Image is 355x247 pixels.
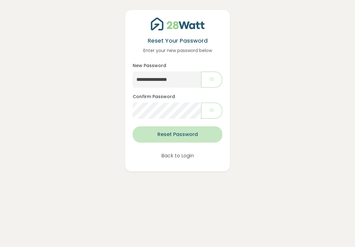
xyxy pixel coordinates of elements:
[153,148,202,164] button: Back to Login
[133,93,175,100] label: Confirm Password
[133,47,223,54] p: Enter your new password below
[151,18,204,30] img: 28Watt
[133,126,223,143] button: Reset Password
[133,37,223,45] h5: Reset Your Password
[133,62,166,69] label: New Password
